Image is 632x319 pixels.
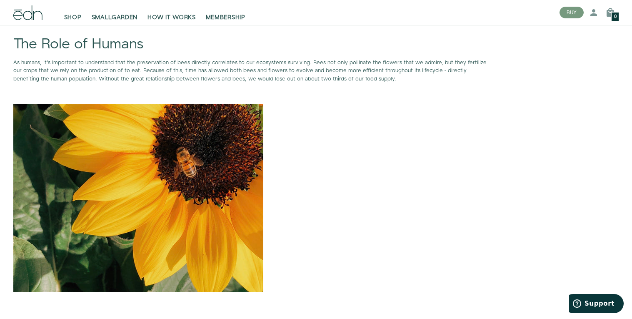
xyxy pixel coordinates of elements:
span: SHOP [64,13,82,22]
h1: The Role of Humans [13,37,489,52]
a: MEMBERSHIP [201,3,250,22]
a: HOW IT WORKS [142,3,200,22]
a: SHOP [59,3,87,22]
button: BUY [560,7,584,18]
span: SMALLGARDEN [92,13,138,22]
span: 0 [614,15,617,19]
span: HOW IT WORKS [147,13,195,22]
span: As humans, it's important to understand that the preservation of bees directly correlates to our ... [13,59,487,82]
iframe: Opens a widget where you can find more information [569,294,624,315]
span: MEMBERSHIP [206,13,245,22]
a: SMALLGARDEN [87,3,143,22]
